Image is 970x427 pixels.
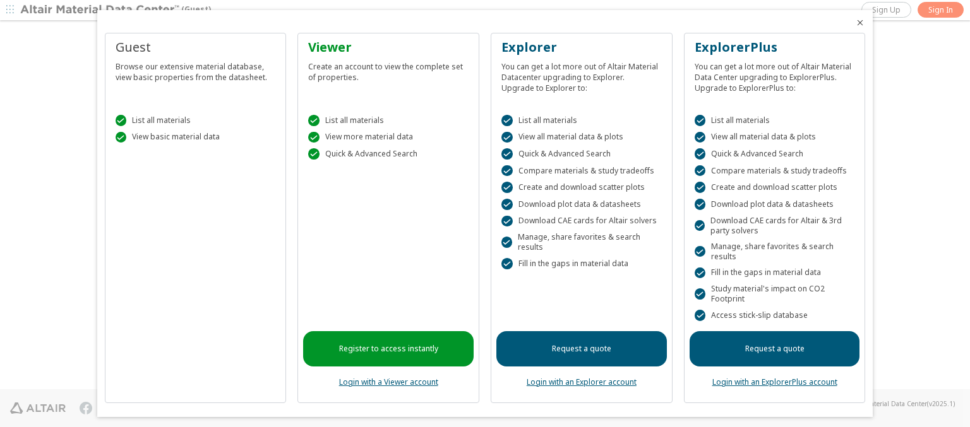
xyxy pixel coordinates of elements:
[116,132,127,143] div: 
[712,377,837,387] a: Login with an ExplorerPlus account
[695,56,855,93] div: You can get a lot more out of Altair Material Data Center upgrading to ExplorerPlus. Upgrade to E...
[339,377,438,387] a: Login with a Viewer account
[690,331,860,366] a: Request a quote
[695,310,855,321] div: Access stick-slip database
[695,310,706,321] div: 
[501,115,513,126] div: 
[501,115,662,126] div: List all materials
[501,148,662,160] div: Quick & Advanced Search
[501,237,512,248] div: 
[116,115,276,126] div: List all materials
[308,56,469,83] div: Create an account to view the complete set of properties.
[501,132,513,143] div: 
[695,288,705,300] div: 
[501,148,513,160] div: 
[116,132,276,143] div: View basic material data
[308,148,469,160] div: Quick & Advanced Search
[501,182,513,193] div: 
[308,148,320,160] div: 
[695,132,706,143] div: 
[695,216,855,236] div: Download CAE cards for Altair & 3rd party solvers
[308,132,320,143] div: 
[695,246,705,257] div: 
[695,148,855,160] div: Quick & Advanced Search
[116,38,276,56] div: Guest
[496,331,667,366] a: Request a quote
[501,165,513,177] div: 
[695,148,706,160] div: 
[695,267,706,279] div: 
[501,38,662,56] div: Explorer
[695,115,706,126] div: 
[695,267,855,279] div: Fill in the gaps in material data
[695,284,855,304] div: Study material's impact on CO2 Footprint
[855,18,865,28] button: Close
[501,56,662,93] div: You can get a lot more out of Altair Material Datacenter upgrading to Explorer. Upgrade to Explor...
[695,182,855,193] div: Create and download scatter plots
[501,232,662,252] div: Manage, share favorites & search results
[695,199,855,210] div: Download plot data & datasheets
[695,165,706,177] div: 
[501,258,662,269] div: Fill in the gaps in material data
[695,182,706,193] div: 
[695,220,705,231] div: 
[501,132,662,143] div: View all material data & plots
[308,115,320,126] div: 
[501,258,513,269] div: 
[116,56,276,83] div: Browse our extensive material database, view basic properties from the datasheet.
[308,132,469,143] div: View more material data
[308,38,469,56] div: Viewer
[501,199,513,210] div: 
[695,165,855,177] div: Compare materials & study tradeoffs
[527,377,637,387] a: Login with an Explorer account
[695,38,855,56] div: ExplorerPlus
[695,242,855,262] div: Manage, share favorites & search results
[695,132,855,143] div: View all material data & plots
[501,182,662,193] div: Create and download scatter plots
[308,115,469,126] div: List all materials
[501,199,662,210] div: Download plot data & datasheets
[501,165,662,177] div: Compare materials & study tradeoffs
[695,199,706,210] div: 
[695,115,855,126] div: List all materials
[501,216,513,227] div: 
[501,216,662,227] div: Download CAE cards for Altair solvers
[116,115,127,126] div: 
[303,331,474,366] a: Register to access instantly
